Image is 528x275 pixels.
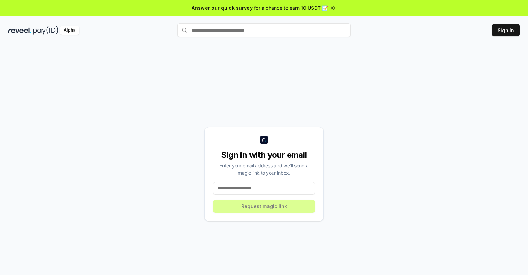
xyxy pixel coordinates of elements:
[192,4,253,11] span: Answer our quick survey
[492,24,520,36] button: Sign In
[254,4,328,11] span: for a chance to earn 10 USDT 📝
[8,26,31,35] img: reveel_dark
[33,26,58,35] img: pay_id
[260,136,268,144] img: logo_small
[60,26,79,35] div: Alpha
[213,162,315,177] div: Enter your email address and we’ll send a magic link to your inbox.
[213,149,315,161] div: Sign in with your email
